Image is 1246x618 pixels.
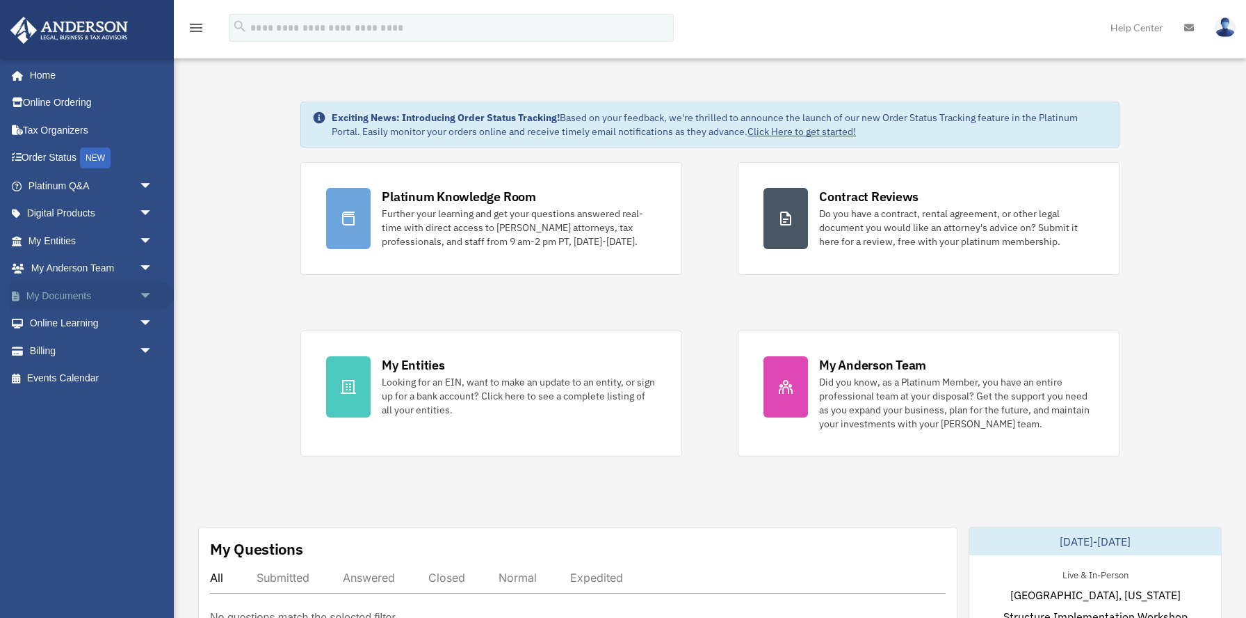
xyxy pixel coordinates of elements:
span: arrow_drop_down [139,282,167,310]
a: My Entitiesarrow_drop_down [10,227,174,255]
div: Closed [428,571,465,585]
strong: Exciting News: Introducing Order Status Tracking! [332,111,560,124]
div: Answered [343,571,395,585]
span: arrow_drop_down [139,310,167,338]
span: arrow_drop_down [139,172,167,200]
span: arrow_drop_down [139,337,167,365]
a: menu [188,24,204,36]
div: Looking for an EIN, want to make an update to an entity, or sign up for a bank account? Click her... [382,375,656,417]
a: Online Ordering [10,89,174,117]
a: Order StatusNEW [10,144,174,173]
div: Submitted [257,571,309,585]
a: Events Calendar [10,365,174,393]
a: Online Learningarrow_drop_down [10,310,174,338]
span: arrow_drop_down [139,255,167,283]
a: Digital Productsarrow_drop_down [10,200,174,228]
span: arrow_drop_down [139,200,167,228]
div: My Questions [210,539,303,560]
div: All [210,571,223,585]
div: Expedited [570,571,623,585]
div: Did you know, as a Platinum Member, you have an entire professional team at your disposal? Get th... [819,375,1094,431]
a: My Anderson Team Did you know, as a Platinum Member, you have an entire professional team at your... [738,331,1119,457]
div: [DATE]-[DATE] [969,528,1221,555]
div: My Entities [382,356,444,374]
div: Platinum Knowledge Room [382,188,536,205]
img: User Pic [1215,17,1236,38]
a: Billingarrow_drop_down [10,337,174,365]
a: Platinum Knowledge Room Further your learning and get your questions answered real-time with dire... [300,162,682,275]
div: Further your learning and get your questions answered real-time with direct access to [PERSON_NAM... [382,207,656,248]
span: arrow_drop_down [139,227,167,255]
span: [GEOGRAPHIC_DATA], [US_STATE] [1010,587,1181,603]
img: Anderson Advisors Platinum Portal [6,17,132,44]
a: My Anderson Teamarrow_drop_down [10,255,174,283]
a: Tax Organizers [10,116,174,144]
div: Contract Reviews [819,188,919,205]
i: search [232,19,248,34]
a: My Entities Looking for an EIN, want to make an update to an entity, or sign up for a bank accoun... [300,331,682,457]
div: Do you have a contract, rental agreement, or other legal document you would like an attorney's ad... [819,207,1094,248]
div: Live & In-Person [1051,566,1140,581]
a: Home [10,61,167,89]
a: Click Here to get started! [747,125,856,138]
div: My Anderson Team [819,356,926,374]
div: NEW [80,148,111,168]
i: menu [188,19,204,36]
div: Normal [499,571,537,585]
div: Based on your feedback, we're thrilled to announce the launch of our new Order Status Tracking fe... [332,111,1108,138]
a: Contract Reviews Do you have a contract, rental agreement, or other legal document you would like... [738,162,1119,275]
a: My Documentsarrow_drop_down [10,282,174,310]
a: Platinum Q&Aarrow_drop_down [10,172,174,200]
